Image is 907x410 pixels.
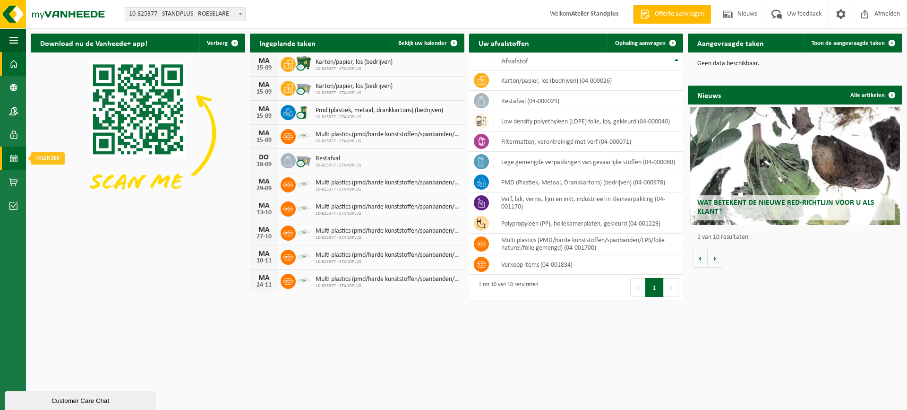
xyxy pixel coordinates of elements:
span: Multi plastics (pmd/harde kunststoffen/spanbanden/eps/folie naturel/folie gemeng... [316,179,460,187]
div: 29-09 [255,185,274,192]
div: MA [255,226,274,234]
div: MA [255,105,274,113]
span: Verberg [207,40,228,46]
strong: Atelier Standplus [571,10,619,17]
span: Restafval [316,155,361,163]
img: Download de VHEPlus App [31,52,245,213]
div: MA [255,178,274,185]
span: 10-825377 - STANDPLUS [316,259,460,265]
button: Volgende [708,249,722,268]
div: 15-09 [255,137,274,144]
div: 10-11 [255,258,274,264]
span: Wat betekent de nieuwe RED-richtlijn voor u als klant? [697,199,874,216]
button: Next [664,278,678,297]
span: Afvalstof [501,58,528,65]
span: 10-825377 - STANDPLUS [316,163,361,168]
div: MA [255,250,274,258]
p: 1 van 10 resultaten [697,234,898,241]
div: 13-10 [255,209,274,216]
div: MA [255,81,274,89]
span: Multi plastics (pmd/harde kunststoffen/spanbanden/eps/folie naturel/folie gemeng... [316,276,460,283]
span: 10-825377 - STANDPLUS [316,283,460,289]
td: restafval (04-000029) [494,91,684,111]
div: DO [255,154,274,161]
td: verf, lak, vernis, lijm en inkt, industrieel in kleinverpakking (04-001170) [494,192,684,213]
a: Offerte aanvragen [633,5,711,24]
td: karton/papier, los (bedrijven) (04-000026) [494,70,684,91]
button: Verberg [199,34,244,52]
span: 10-825377 - STANDPLUS [316,211,460,217]
img: WB-2500-CU [296,79,312,96]
span: Offerte aanvragen [652,9,706,19]
div: 15-09 [255,89,274,96]
div: 1 tot 10 van 10 resultaten [474,277,538,298]
a: Toon de aangevraagde taken [804,34,901,52]
span: 10-825377 - STANDPLUS - ROESELARE [125,7,246,21]
div: MA [255,202,274,209]
span: Multi plastics (pmd/harde kunststoffen/spanbanden/eps/folie naturel/folie gemeng... [316,252,460,259]
h2: Aangevraagde taken [688,34,773,52]
td: low density polyethyleen (LDPE) folie, los, gekleurd (04-000040) [494,111,684,131]
span: Bekijk uw kalender [398,40,447,46]
p: Geen data beschikbaar. [697,61,893,67]
span: 10-825377 - STANDPLUS [316,187,460,192]
span: 10-825377 - STANDPLUS [316,235,460,241]
span: Ophaling aanvragen [615,40,666,46]
img: LP-SK-00500-LPE-16 [296,128,312,144]
button: 1 [645,278,664,297]
span: 10-825377 - STANDPLUS [316,139,460,144]
img: LP-SK-00500-LPE-16 [296,224,312,240]
a: Alle artikelen [843,86,901,105]
img: LP-SK-00500-LPE-16 [296,272,312,288]
div: MA [255,130,274,137]
span: Multi plastics (pmd/harde kunststoffen/spanbanden/eps/folie naturel/folie gemeng... [316,131,460,139]
div: 18-09 [255,161,274,168]
span: 10-825377 - STANDPLUS [316,66,393,72]
h2: Ingeplande taken [250,34,325,52]
span: 10-825377 - STANDPLUS [316,114,443,120]
iframe: chat widget [5,389,158,410]
h2: Nieuws [688,86,730,104]
img: WB-0120-CU [296,104,312,120]
td: lege gemengde verpakkingen van gevaarlijke stoffen (04-000080) [494,152,684,172]
img: LP-SK-00500-LPE-16 [296,248,312,264]
span: Multi plastics (pmd/harde kunststoffen/spanbanden/eps/folie naturel/folie gemeng... [316,227,460,235]
a: Bekijk uw kalender [391,34,463,52]
button: Vorige [693,249,708,268]
span: Karton/papier, los (bedrijven) [316,83,393,90]
img: LP-SK-00500-LPE-16 [296,176,312,192]
img: WB-1100-CU [296,55,312,71]
div: MA [255,274,274,282]
td: multi plastics (PMD/harde kunststoffen/spanbanden/EPS/folie naturel/folie gemengd) (04-001700) [494,234,684,254]
span: Pmd (plastiek, metaal, drankkartons) (bedrijven) [316,107,443,114]
h2: Download nu de Vanheede+ app! [31,34,157,52]
div: 27-10 [255,234,274,240]
span: Toon de aangevraagde taken [812,40,885,46]
span: Multi plastics (pmd/harde kunststoffen/spanbanden/eps/folie naturel/folie gemeng... [316,203,460,211]
span: 10-825377 - STANDPLUS - ROESELARE [125,8,245,21]
div: 24-11 [255,282,274,288]
td: verkoop items (04-001834) [494,254,684,275]
a: Wat betekent de nieuwe RED-richtlijn voor u als klant? [690,107,900,225]
span: 10-825377 - STANDPLUS [316,90,393,96]
td: filtermatten, verontreinigd met verf (04-000071) [494,131,684,152]
img: LP-SK-00500-LPE-16 [296,200,312,216]
div: 15-09 [255,65,274,71]
div: 15-09 [255,113,274,120]
td: PMD (Plastiek, Metaal, Drankkartons) (bedrijven) (04-000978) [494,172,684,192]
img: WB-2500-CU [296,152,312,168]
td: polypropyleen (PP), hollekamerplaten, gekleurd (04-001229) [494,213,684,234]
div: MA [255,57,274,65]
button: Previous [630,278,645,297]
a: Ophaling aanvragen [608,34,682,52]
span: Karton/papier, los (bedrijven) [316,59,393,66]
h2: Uw afvalstoffen [469,34,539,52]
